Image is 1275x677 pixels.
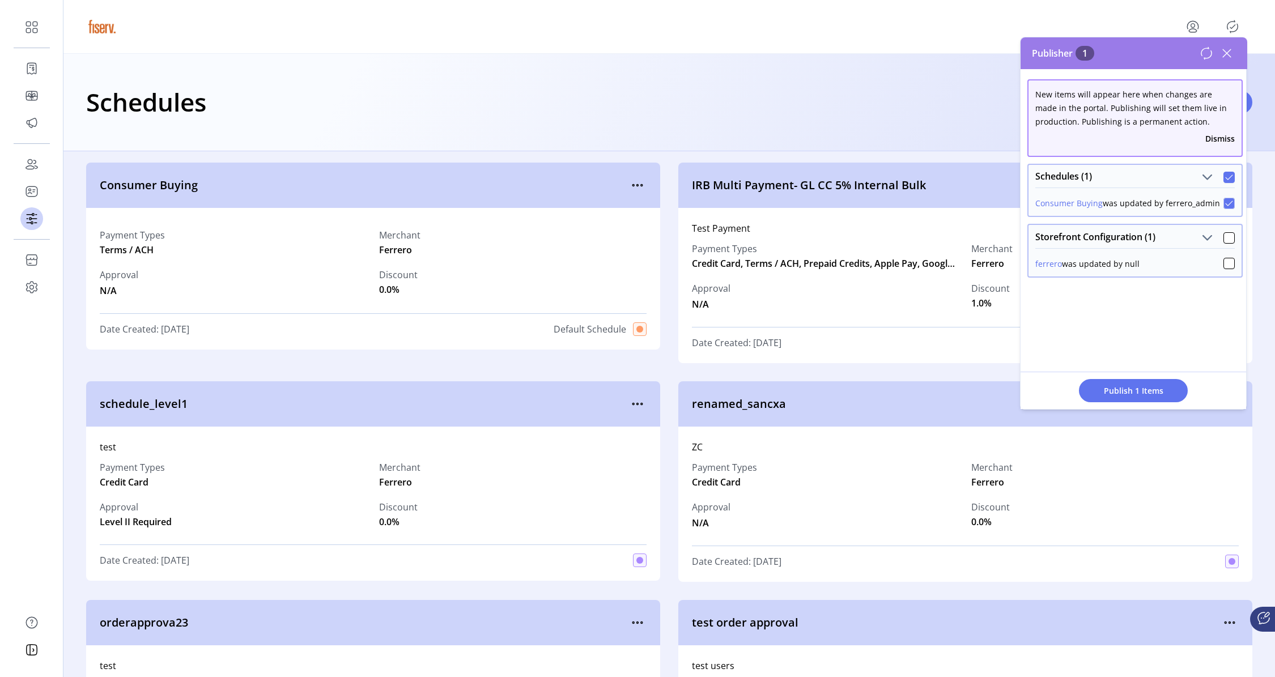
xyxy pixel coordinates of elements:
span: N/A [692,514,730,530]
span: test order approval [692,614,1221,631]
span: Approval [692,282,730,295]
span: schedule_level1 [100,395,628,412]
button: Dismiss [1205,133,1235,144]
label: Payment Types [100,228,165,242]
label: Discount [971,500,1010,514]
span: Publish 1 Items [1094,385,1173,397]
span: Consumer Buying [100,177,628,194]
span: Date Created: [DATE] [692,555,781,568]
div: ZC [692,440,1239,454]
span: renamed_sancxa [692,395,1221,412]
span: 0.0% [379,283,399,296]
span: Level II Required [100,515,172,529]
span: Schedules (1) [1035,172,1092,181]
label: Merchant [971,461,1013,474]
div: test [100,659,647,672]
span: Default Schedule [554,322,626,336]
span: Ferrero [379,475,412,489]
span: Publisher [1032,46,1094,60]
button: menu [628,614,647,632]
span: Ferrero [971,475,1004,489]
div: was updated by null [1035,258,1140,270]
span: N/A [100,282,138,297]
span: Credit Card [692,475,741,489]
label: Merchant [379,461,420,474]
span: orderapprova23 [100,614,628,631]
span: Storefront Configuration (1) [1035,232,1155,241]
button: menu [628,395,647,413]
div: Test Payment [692,222,1239,235]
label: Payment Types [692,461,757,474]
label: Merchant [971,242,1013,256]
span: Ferrero [971,257,1004,270]
button: Consumer Buying [1035,197,1103,209]
button: Publisher Panel [1223,18,1242,36]
span: New items will appear here when changes are made in the portal. Publishing will set them live in ... [1035,89,1227,127]
span: Date Created: [DATE] [692,336,781,350]
button: Schedules (1) [1199,169,1215,185]
label: Discount [379,268,418,282]
span: Date Created: [DATE] [100,553,189,567]
div: test users [692,659,1239,672]
button: Publish 1 Items [1079,379,1188,402]
span: Ferrero [379,243,412,257]
span: Date Created: [DATE] [100,322,189,336]
span: Credit Card [100,475,148,489]
img: logo [86,11,118,42]
label: Merchant [379,228,420,242]
span: 0.0% [379,515,399,529]
span: 1.0% [971,296,992,310]
button: menu [628,176,647,194]
label: Payment Types [100,461,165,474]
label: Approval [100,500,172,514]
span: 0.0% [971,515,992,529]
span: 1 [1076,46,1094,61]
span: N/A [692,295,730,311]
span: Approval [100,268,138,282]
div: was updated by ferrero_admin [1035,197,1220,209]
span: IRB Multi Payment- GL CC 5% Internal Bulk [692,177,1221,194]
button: menu [1221,614,1239,632]
label: Discount [379,500,418,514]
span: Terms / ACH [100,243,154,257]
span: Approval [692,500,730,514]
label: Payment Types [692,242,960,256]
button: Storefront Configuration (1) [1199,229,1215,245]
label: Discount [971,282,1010,295]
h1: Schedules [86,82,206,122]
button: menu [1184,18,1202,36]
div: test [100,440,647,454]
button: ferrero [1035,258,1062,270]
span: Credit Card, Terms / ACH, Prepaid Credits, Apple Pay, Google Pay [692,257,960,270]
